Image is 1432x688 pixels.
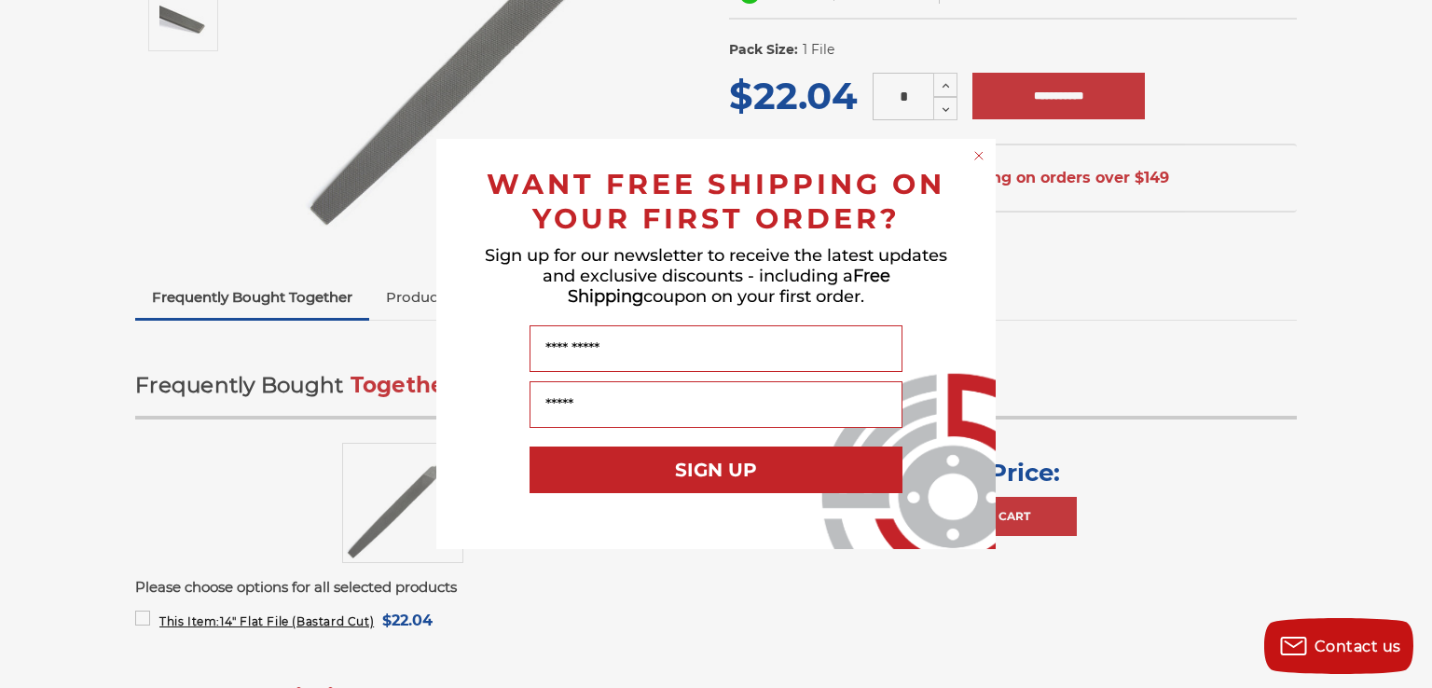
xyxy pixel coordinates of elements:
[1264,618,1413,674] button: Contact us
[485,245,947,307] span: Sign up for our newsletter to receive the latest updates and exclusive discounts - including a co...
[1315,638,1401,655] span: Contact us
[568,266,890,307] span: Free Shipping
[487,167,945,236] span: WANT FREE SHIPPING ON YOUR FIRST ORDER?
[530,447,902,493] button: SIGN UP
[970,146,988,165] button: Close dialog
